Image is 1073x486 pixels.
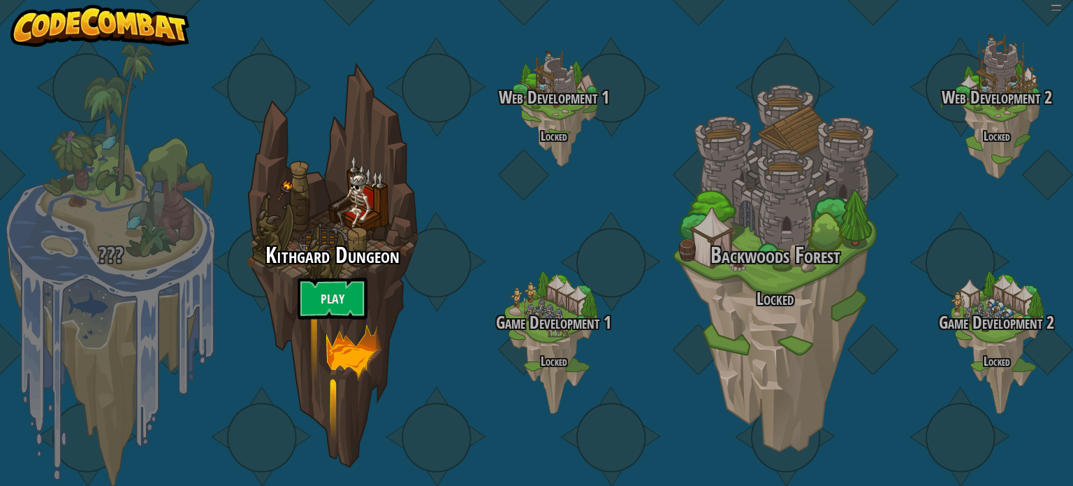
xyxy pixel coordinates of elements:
h3: Locked [664,290,886,308]
a: Play [298,278,367,320]
span: Web Development 1 [499,85,609,109]
span: Web Development 2 [942,85,1052,109]
img: CodeCombat - Learn how to code by playing a game [10,5,189,47]
button: Adjust volume [1050,5,1063,10]
h4: Locked [443,355,664,368]
span: Backwoods Forest [710,240,840,270]
h4: Locked [443,129,664,143]
span: Game Development 2 [939,310,1054,334]
span: Game Development 1 [496,310,611,334]
span: Kithgard Dungeon [265,240,400,270]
